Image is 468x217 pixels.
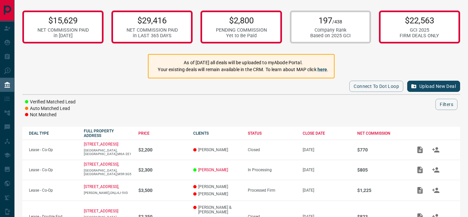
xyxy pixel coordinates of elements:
p: $2,200 [138,147,187,152]
button: Filters [435,99,457,110]
p: [DATE] [303,188,351,193]
p: [DATE] [303,148,351,152]
div: NET COMMISSION [357,131,406,136]
div: in [DATE] [37,33,89,39]
div: FIRM DEALS ONLY [400,33,439,39]
p: $2,800 [216,15,267,25]
p: Lease - Co-Op [29,168,77,172]
li: Not Matched [25,112,76,118]
a: [STREET_ADDRESS], [84,184,119,189]
p: $770 [357,147,406,152]
p: $15,629 [37,15,89,25]
button: Connect to Dot Loop [349,81,403,92]
a: [PERSON_NAME] [198,168,228,172]
p: [DATE] [303,168,351,172]
div: NET COMMISSION PAID [37,27,89,33]
div: Company Rank [310,27,351,33]
p: [PERSON_NAME] [193,148,242,152]
div: In Processing [248,168,296,172]
span: Add / View Documents [412,147,428,152]
a: [STREET_ADDRESS], [84,162,119,167]
p: [GEOGRAPHIC_DATA],[GEOGRAPHIC_DATA],M6A-2E1 [84,149,132,156]
p: [PERSON_NAME] [193,192,242,196]
a: here [317,67,327,72]
a: [STREET_ADDRESS] [84,209,118,213]
span: /438 [332,19,342,25]
div: Yet to Be Paid [216,33,267,39]
p: $29,416 [127,15,178,25]
li: Verified Matched Lead [25,99,76,105]
div: Based on 2025 GCI [310,33,351,39]
div: GCI 2025 [400,27,439,33]
p: Your existing deals will remain available in the CRM. To learn about MAP click . [158,66,328,73]
p: [PERSON_NAME] & [PERSON_NAME] [193,205,242,214]
p: $22,563 [400,15,439,25]
div: Closed [248,148,296,152]
div: DEAL TYPE [29,131,77,136]
p: $805 [357,167,406,173]
div: STATUS [248,131,296,136]
button: Upload New Deal [407,81,460,92]
p: [PERSON_NAME],ON,L4J-5V3 [84,191,132,195]
span: Add / View Documents [412,167,428,172]
li: Auto Matched Lead [25,105,76,112]
div: Processed Firm [248,188,296,193]
div: CLOSE DATE [303,131,351,136]
div: in LAST 365 DAYS [127,33,178,39]
p: $2,300 [138,167,187,173]
div: FULL PROPERTY ADDRESS [84,129,132,138]
p: $3,500 [138,188,187,193]
a: [STREET_ADDRESS] [84,142,118,147]
span: Match Clients [428,188,444,192]
p: [GEOGRAPHIC_DATA],[GEOGRAPHIC_DATA],M5R-3G5 [84,169,132,176]
div: PRICE [138,131,187,136]
p: Lease - Co-Op [29,188,77,193]
div: NET COMMISSION PAID [127,27,178,33]
span: Match Clients [428,167,444,172]
p: As of [DATE] all deals will be uploaded to myAbode Portal. [158,59,328,66]
p: [PERSON_NAME] [193,184,242,189]
p: $1,225 [357,188,406,193]
div: PENDING COMMISSION [216,27,267,33]
p: Lease - Co-Op [29,148,77,152]
p: 197 [310,15,351,25]
div: CLIENTS [193,131,242,136]
span: Match Clients [428,147,444,152]
span: Add / View Documents [412,188,428,192]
